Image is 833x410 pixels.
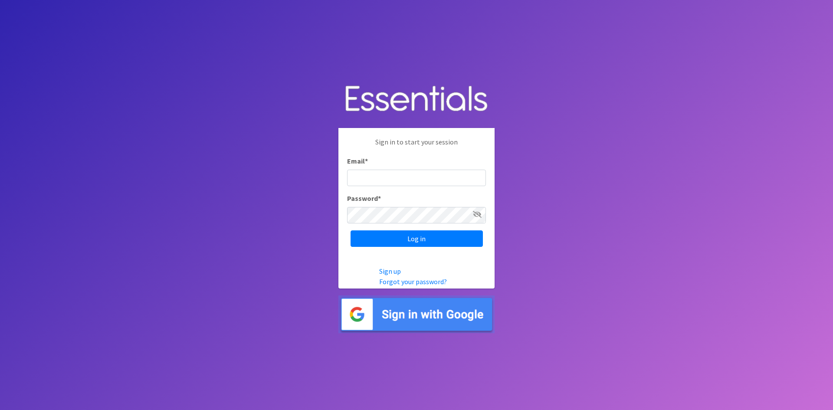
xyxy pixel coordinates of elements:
a: Sign up [379,267,401,276]
a: Forgot your password? [379,277,447,286]
p: Sign in to start your session [347,137,486,156]
abbr: required [365,157,368,165]
abbr: required [378,194,381,203]
input: Log in [351,230,483,247]
label: Email [347,156,368,166]
img: Sign in with Google [338,295,495,333]
label: Password [347,193,381,203]
img: Human Essentials [338,77,495,121]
